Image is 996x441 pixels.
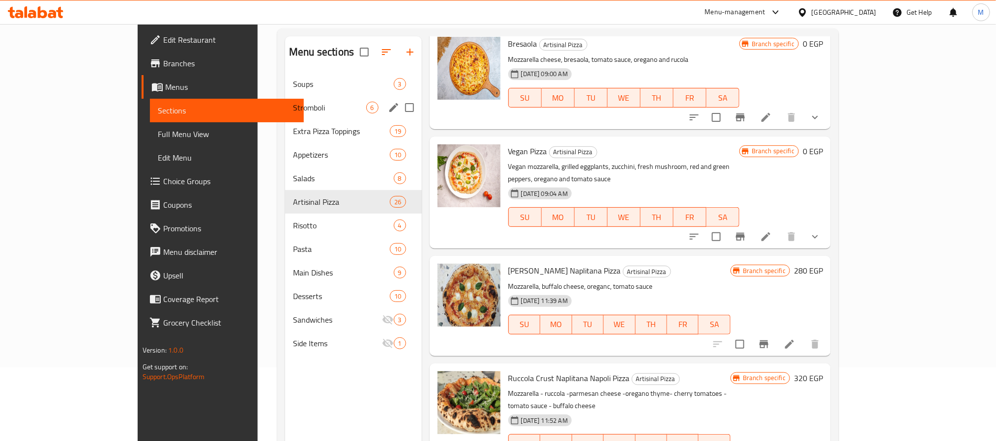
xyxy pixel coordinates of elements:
span: Full Menu View [158,128,296,140]
div: Desserts10 [285,284,422,308]
img: Bresaola [438,37,500,100]
a: Promotions [142,217,304,240]
span: Edit Menu [158,152,296,164]
span: 1 [394,339,406,348]
div: Artisinal Pizza26 [285,190,422,214]
span: Sandwiches [293,314,381,326]
button: Add section [398,40,422,64]
div: Artisinal Pizza [623,266,671,277]
span: Stromboli [293,102,366,113]
span: Get support on: [143,360,188,373]
div: items [394,172,406,184]
svg: Show Choices [809,231,821,243]
button: sort-choices [682,225,706,248]
div: items [390,196,406,208]
div: items [394,220,406,231]
span: 4 [394,221,406,230]
span: Artisinal Pizza [623,266,671,277]
div: Artisinal Pizza [539,39,587,51]
a: Coverage Report [142,287,304,311]
button: MO [542,207,575,227]
span: TH [644,210,670,224]
div: Appetizers10 [285,143,422,166]
span: Promotions [163,222,296,234]
div: items [394,78,406,90]
svg: Inactive section [382,337,394,349]
span: 9 [394,268,406,277]
button: sort-choices [682,106,706,129]
span: Coverage Report [163,293,296,305]
button: TH [636,315,667,334]
p: Mozzarella - ruccola -parmesan cheese -oregano thyme- cherry tomatoes -tomato sauce - buffalo cheese [508,387,731,412]
a: Branches [142,52,304,75]
div: items [390,149,406,161]
a: Upsell [142,264,304,287]
span: Branch specific [739,266,790,276]
span: Artisinal Pizza [632,373,679,385]
nav: Menu sections [285,68,422,359]
span: TU [579,91,604,105]
span: [DATE] 11:39 AM [517,296,572,305]
span: Select to update [706,226,727,247]
span: FR [677,91,703,105]
span: Select to update [706,107,727,128]
span: MO [546,91,571,105]
span: Menus [165,81,296,93]
div: Extra Pizza Toppings19 [285,119,422,143]
span: TH [640,317,663,331]
a: Coupons [142,193,304,217]
div: Risotto4 [285,214,422,237]
a: Choice Groups [142,169,304,193]
span: Select to update [730,334,750,355]
div: items [366,102,379,113]
span: Artisinal Pizza [540,39,587,51]
button: edit [386,100,401,115]
h6: 0 EGP [803,37,823,51]
span: Grocery Checklist [163,317,296,329]
button: delete [780,106,803,129]
span: 10 [390,292,405,301]
span: Risotto [293,220,393,231]
span: Sections [158,105,296,116]
span: Branch specific [748,146,798,156]
a: Support.OpsPlatform [143,370,205,383]
button: MO [542,88,575,108]
span: WE [608,317,631,331]
span: SU [513,210,538,224]
div: Extra Pizza Toppings [293,125,390,137]
span: Desserts [293,290,390,302]
svg: Inactive section [382,314,394,326]
span: Ruccola Crust Naplitana Napoli Pizza [508,371,630,386]
button: SA [706,207,739,227]
span: 6 [367,103,378,112]
div: Sandwiches3 [285,308,422,331]
span: Branch specific [748,39,798,49]
div: Menu-management [705,6,765,18]
button: show more [803,106,827,129]
button: WE [608,88,641,108]
span: Branch specific [739,373,790,383]
button: SA [699,315,730,334]
span: FR [671,317,695,331]
span: Version: [143,344,167,357]
img: Margherita Crust Naplitana Pizza [438,264,500,327]
span: 1.0.0 [168,344,183,357]
span: Artisinal Pizza [550,146,597,158]
a: Menu disclaimer [142,240,304,264]
a: Grocery Checklist [142,311,304,334]
div: Soups3 [285,72,422,96]
button: FR [667,315,699,334]
button: Branch-specific-item [729,225,752,248]
svg: Show Choices [809,111,821,123]
div: [GEOGRAPHIC_DATA] [812,7,877,18]
button: TU [575,88,608,108]
span: Main Dishes [293,267,393,278]
div: Pasta [293,243,390,255]
span: Coupons [163,199,296,211]
p: Mozzarella cheese, bresaola, tomato sauce, oregano and rucola [508,54,739,66]
div: Salads [293,172,393,184]
button: SU [508,315,540,334]
span: Vegan Pizza [508,144,547,159]
button: TH [641,207,674,227]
